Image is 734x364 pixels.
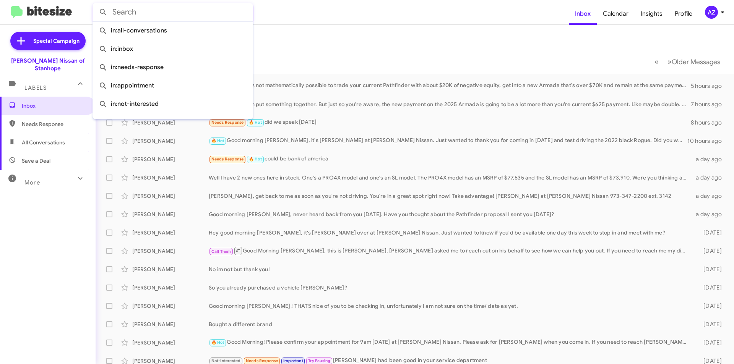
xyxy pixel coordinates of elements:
div: [DATE] [691,339,728,346]
span: in:inbox [99,40,247,58]
div: Then it's not mathematically possible to trade your current Pathfinder with about $20K of negativ... [209,81,691,90]
span: Needs Response [22,120,87,128]
div: [DATE] [691,302,728,310]
div: [PERSON_NAME] [132,302,209,310]
div: [DATE] [691,320,728,328]
div: So you already purchased a vehicle [PERSON_NAME]? [209,284,691,291]
div: could be bank of america [209,155,691,163]
div: [PERSON_NAME], get back to me as soon as you're not driving. You're in a great spot right now! Ta... [209,192,691,200]
span: 🔥 Hot [211,340,224,345]
div: [DATE] [691,229,728,236]
span: Try Pausing [308,358,330,363]
div: [PERSON_NAME] [132,192,209,200]
div: Good morning [PERSON_NAME], never heard back from you [DATE]. Have you thought about the Pathfind... [209,210,691,218]
div: Let's see if we can put something together. But just so you're aware, the new payment on the 2025... [209,100,691,108]
span: Not-Interested [211,358,241,363]
a: Inbox [569,3,597,25]
div: [DATE] [691,265,728,273]
button: Next [663,54,725,70]
span: Call Them [211,249,231,254]
div: [PERSON_NAME] [132,229,209,236]
a: Profile [669,3,698,25]
div: a day ago [691,192,728,200]
div: [PERSON_NAME] [132,320,209,328]
span: in:not-interested [99,95,247,113]
span: 🔥 Hot [249,157,262,162]
button: AZ [698,6,726,19]
div: [PERSON_NAME] [132,137,209,145]
div: Good Morning! Please confirm your appointment for 9am [DATE] at [PERSON_NAME] Nissan. Please ask ... [209,338,691,347]
span: 🔥 Hot [211,138,224,143]
div: AZ [705,6,718,19]
div: a day ago [691,155,728,163]
div: Good morning [PERSON_NAME], it's [PERSON_NAME] at [PERSON_NAME] Nissan. Just wanted to thank you ... [209,136,687,145]
div: [DATE] [691,284,728,291]
span: More [24,179,40,186]
div: 8 hours ago [691,119,728,126]
span: » [667,57,672,66]
input: Search [93,3,253,21]
div: did we speak [DATE] [209,118,691,127]
span: in:all-conversations [99,21,247,40]
div: Bought a different brand [209,320,691,328]
div: 7 hours ago [691,100,728,108]
span: Needs Response [246,358,278,363]
div: a day ago [691,174,728,181]
span: Special Campaign [33,37,80,45]
span: Save a Deal [22,157,50,165]
div: 5 hours ago [691,82,728,90]
span: in:needs-response [99,58,247,76]
div: [PERSON_NAME] [132,174,209,181]
button: Previous [650,54,663,70]
div: Good Morning [PERSON_NAME], this is [PERSON_NAME], [PERSON_NAME] asked me to reach out on his beh... [209,246,691,256]
span: All Conversations [22,139,65,146]
div: Hey good morning [PERSON_NAME], it's [PERSON_NAME] over at [PERSON_NAME] Nissan. Just wanted to k... [209,229,691,236]
div: Good morning [PERSON_NAME] ! THATS nice of you to be checking in, unfortunately I am not sure on ... [209,302,691,310]
span: Important [283,358,303,363]
div: [PERSON_NAME] [132,284,209,291]
div: [DATE] [691,247,728,255]
span: in:sold-verified [99,113,247,131]
a: Insights [635,3,669,25]
div: 10 hours ago [687,137,728,145]
div: No im not but thank you! [209,265,691,273]
div: [PERSON_NAME] [132,339,209,346]
a: Special Campaign [10,32,86,50]
div: [PERSON_NAME] [132,119,209,126]
span: « [654,57,659,66]
div: a day ago [691,210,728,218]
nav: Page navigation example [650,54,725,70]
div: [PERSON_NAME] [132,155,209,163]
span: Labels [24,84,47,91]
span: 🔥 Hot [249,120,262,125]
div: [PERSON_NAME] [132,247,209,255]
div: [PERSON_NAME] [132,265,209,273]
div: [PERSON_NAME] [132,210,209,218]
span: Older Messages [672,58,720,66]
span: in:appointment [99,76,247,95]
span: Needs Response [211,157,244,162]
span: Needs Response [211,120,244,125]
div: Well I have 2 new ones here in stock. One's a PRO4X model and one's an SL model. The PRO4X model ... [209,174,691,181]
span: Inbox [22,102,87,110]
a: Calendar [597,3,635,25]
